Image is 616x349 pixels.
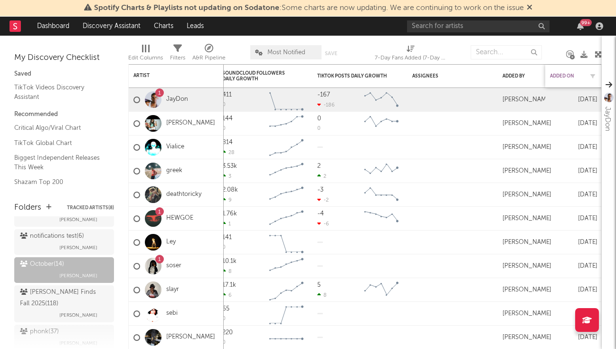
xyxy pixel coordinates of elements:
[265,88,308,112] svg: Chart title
[317,173,326,179] div: 2
[222,211,237,217] div: 1.76k
[222,173,231,179] div: 3
[180,17,210,36] a: Leads
[20,231,84,242] div: notifications test ( 6 )
[14,68,114,80] div: Saved
[14,123,104,133] a: Critical Algo/Viral Chart
[550,308,597,320] div: [DATE]
[59,338,97,349] span: [PERSON_NAME]
[317,102,335,108] div: -186
[222,163,237,169] div: 3.53k
[325,51,337,56] button: Save
[602,107,613,131] div: JayDon
[14,82,104,102] a: TikTok Videos Discovery Assistant
[407,20,550,32] input: Search for artists
[30,17,76,36] a: Dashboard
[14,52,114,64] div: My Discovery Checklist
[59,310,97,321] span: [PERSON_NAME]
[317,282,321,288] div: 5
[14,285,114,322] a: [PERSON_NAME] Finds Fall 2025(118)[PERSON_NAME]
[265,183,308,207] svg: Chart title
[471,45,542,59] input: Search...
[166,333,215,341] a: [PERSON_NAME]
[222,282,236,288] div: 17.1k
[317,211,324,217] div: -4
[317,163,321,169] div: 2
[502,310,551,318] div: [PERSON_NAME]
[59,214,97,225] span: [PERSON_NAME]
[20,326,59,338] div: phonk ( 37 )
[550,118,597,129] div: [DATE]
[59,242,97,253] span: [PERSON_NAME]
[360,159,403,183] svg: Chart title
[317,221,329,227] div: -6
[502,239,551,246] div: [PERSON_NAME]
[166,310,178,318] a: sebi
[222,187,238,193] div: 2.08k
[265,136,308,159] svg: Chart title
[166,167,182,175] a: greek
[14,153,104,172] a: Biggest Independent Releases This Week
[222,340,226,345] div: 0
[550,284,597,296] div: [DATE]
[265,254,308,278] svg: Chart title
[577,22,584,30] button: 99+
[128,52,163,64] div: Edit Columns
[222,330,233,336] div: 220
[317,187,323,193] div: -3
[94,4,524,12] span: : Some charts are now updating. We are continuing to work on the issue
[166,143,184,151] a: Vialice
[67,205,114,210] button: Tracked Artists(8)
[317,126,321,131] div: 0
[502,120,551,127] div: [PERSON_NAME]
[265,159,308,183] svg: Chart title
[502,191,551,199] div: [PERSON_NAME]
[265,302,308,326] svg: Chart title
[502,262,551,270] div: [PERSON_NAME]
[222,316,226,321] div: 0
[14,257,114,283] a: October(14)[PERSON_NAME]
[502,286,551,294] div: [PERSON_NAME]
[550,189,597,201] div: [DATE]
[375,40,446,68] div: 7-Day Fans Added (7-Day Fans Added)
[588,71,597,81] button: Filter by Added On
[166,286,179,294] a: slayr
[133,73,205,78] div: Artist
[166,262,181,270] a: soser
[14,229,114,255] a: notifications test(6)[PERSON_NAME]
[192,40,226,68] div: A&R Pipeline
[317,73,389,79] div: TikTok Posts Daily Growth
[502,167,551,175] div: [PERSON_NAME]
[550,165,597,177] div: [DATE]
[59,270,97,281] span: [PERSON_NAME]
[375,52,446,64] div: 7-Day Fans Added (7-Day Fans Added)
[76,17,147,36] a: Discovery Assistant
[222,258,237,264] div: 10.1k
[20,259,64,270] div: October ( 14 )
[502,334,551,341] div: [PERSON_NAME]
[550,332,597,343] div: [DATE]
[222,306,229,312] div: 65
[267,49,305,56] span: Most Notified
[580,19,592,26] div: 99 +
[222,292,232,298] div: 6
[265,112,308,136] svg: Chart title
[317,197,329,203] div: -2
[166,214,193,223] a: HEWGOE
[317,92,330,98] div: -167
[222,197,232,203] div: 9
[502,144,551,151] div: [PERSON_NAME]
[222,245,226,250] div: 0
[128,40,163,68] div: Edit Columns
[222,102,226,107] div: 0
[550,213,597,224] div: [DATE]
[166,238,176,246] a: Ley
[265,278,308,302] svg: Chart title
[550,261,597,272] div: [DATE]
[14,109,114,120] div: Recommended
[222,234,232,241] div: 141
[94,4,279,12] span: Spotify Charts & Playlists not updating on Sodatone
[14,202,41,213] div: Folders
[222,149,235,155] div: 28
[192,52,226,64] div: A&R Pipeline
